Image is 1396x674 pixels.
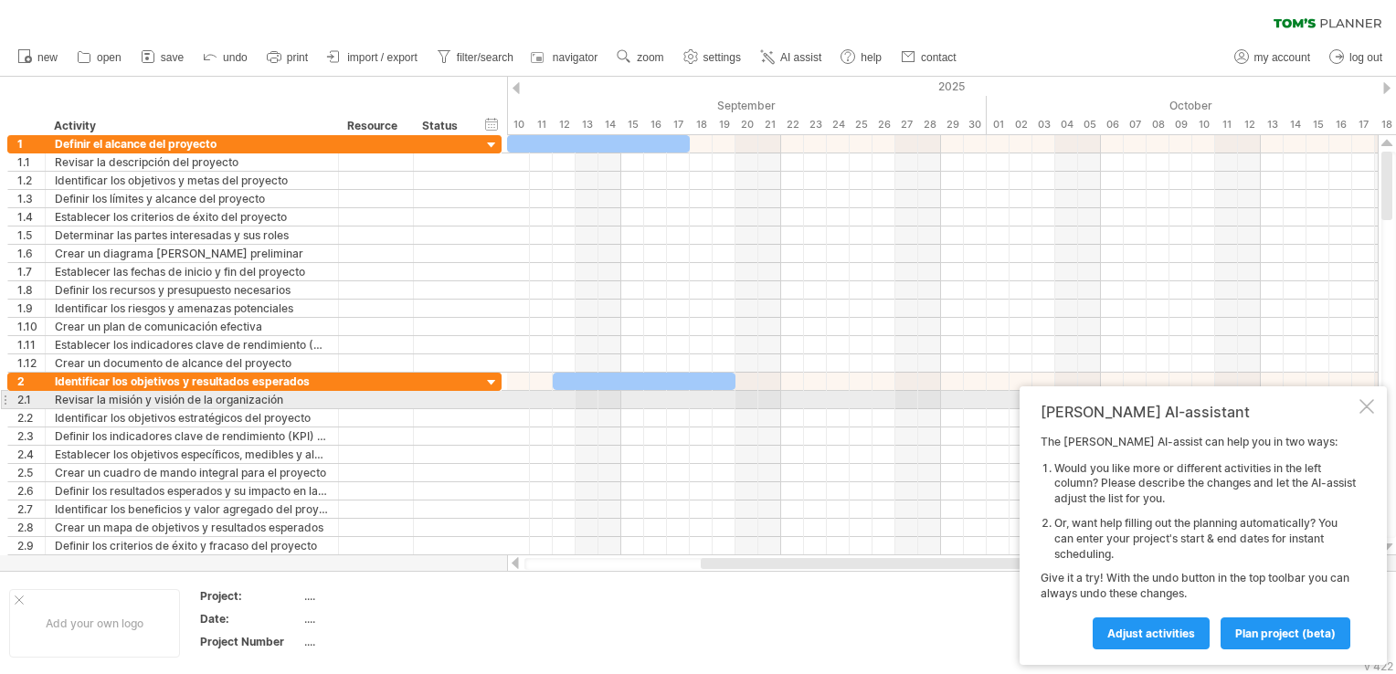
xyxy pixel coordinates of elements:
div: 1.3 [17,190,45,207]
div: Saturday, 27 September 2025 [895,115,918,134]
a: navigator [528,46,603,69]
div: Status [422,117,462,135]
div: Saturday, 4 October 2025 [1055,115,1078,134]
a: filter/search [432,46,519,69]
div: Crear un mapa de objetivos y resultados esperados [55,519,329,536]
div: 1.1 [17,153,45,171]
div: Friday, 10 October 2025 [1192,115,1215,134]
div: Tuesday, 14 October 2025 [1284,115,1306,134]
span: navigator [553,51,598,64]
a: log out [1325,46,1388,69]
div: Saturday, 11 October 2025 [1215,115,1238,134]
div: Establecer los criterios de éxito del proyecto [55,208,329,226]
div: 1.7 [17,263,45,280]
div: 2.5 [17,464,45,481]
a: open [72,46,127,69]
a: save [136,46,189,69]
div: Friday, 17 October 2025 [1352,115,1375,134]
div: Identificar los riesgos y amenazas potenciales [55,300,329,317]
div: 2.7 [17,500,45,518]
div: Thursday, 25 September 2025 [850,115,872,134]
span: AI assist [780,51,821,64]
div: 1.9 [17,300,45,317]
div: Crear un documento de alcance del proyecto [55,354,329,372]
span: import / export [347,51,418,64]
div: Establecer los objetivos específicos, medibles y alcanzables [55,446,329,463]
a: import / export [323,46,423,69]
span: print [287,51,308,64]
div: Tuesday, 23 September 2025 [804,115,827,134]
div: Definir el alcance del proyecto [55,135,329,153]
div: Monday, 29 September 2025 [941,115,964,134]
div: 2 [17,373,45,390]
div: Identificar los objetivos y resultados esperados [55,373,329,390]
div: 2.6 [17,482,45,500]
div: Friday, 12 September 2025 [553,115,576,134]
span: plan project (beta) [1235,627,1336,640]
div: Friday, 3 October 2025 [1032,115,1055,134]
div: 2.2 [17,409,45,427]
a: AI assist [756,46,827,69]
div: Wednesday, 17 September 2025 [667,115,690,134]
div: 1.6 [17,245,45,262]
span: help [861,51,882,64]
div: 2.9 [17,537,45,554]
div: Project Number [200,634,301,649]
div: 2.8 [17,519,45,536]
div: Monday, 13 October 2025 [1261,115,1284,134]
div: Establecer las fechas de inicio y fin del proyecto [55,263,329,280]
div: Friday, 26 September 2025 [872,115,895,134]
a: my account [1230,46,1316,69]
span: Adjust activities [1107,627,1195,640]
div: [PERSON_NAME] AI-assistant [1041,403,1356,421]
div: Resource [347,117,403,135]
div: Saturday, 20 September 2025 [735,115,758,134]
div: 1 [17,135,45,153]
a: contact [896,46,962,69]
div: v 422 [1364,659,1393,673]
div: Project: [200,588,301,604]
div: 1.2 [17,172,45,189]
li: Or, want help filling out the planning automatically? You can enter your project's start & end da... [1054,516,1356,562]
div: Activity [54,117,328,135]
div: Definir los resultados esperados y su impacto en la organización [55,482,329,500]
div: 2.1 [17,391,45,408]
div: Identificar los objetivos estratégicos del proyecto [55,409,329,427]
span: undo [223,51,248,64]
div: Definir los límites y alcance del proyecto [55,190,329,207]
a: plan project (beta) [1221,617,1350,649]
div: Identificar los beneficios y valor agregado del proyecto [55,500,329,518]
div: Definir los indicadores clave de rendimiento (KPI) del proyecto [55,427,329,445]
div: Establecer los indicadores clave de rendimiento (KPI) [55,336,329,353]
div: 1.10 [17,318,45,335]
div: Thursday, 11 September 2025 [530,115,553,134]
div: 2.3 [17,427,45,445]
div: 2.4 [17,446,45,463]
div: Monday, 6 October 2025 [1101,115,1124,134]
div: Thursday, 9 October 2025 [1169,115,1192,134]
div: 1.5 [17,226,45,244]
div: Thursday, 2 October 2025 [1010,115,1032,134]
div: Determinar las partes interesadas y sus roles [55,226,329,244]
a: new [13,46,63,69]
a: undo [198,46,253,69]
div: .... [304,611,458,627]
li: Would you like more or different activities in the left column? Please describe the changes and l... [1054,461,1356,507]
div: Thursday, 18 September 2025 [690,115,713,134]
div: Monday, 15 September 2025 [621,115,644,134]
span: log out [1349,51,1382,64]
a: settings [679,46,746,69]
div: Crear un diagrama [PERSON_NAME] preliminar [55,245,329,262]
div: Identificar los objetivos y metas del proyecto [55,172,329,189]
div: Wednesday, 1 October 2025 [987,115,1010,134]
div: Sunday, 5 October 2025 [1078,115,1101,134]
span: zoom [637,51,663,64]
div: Wednesday, 10 September 2025 [507,115,530,134]
div: Thursday, 16 October 2025 [1329,115,1352,134]
div: 1.11 [17,336,45,353]
div: Crear un plan de comunicación efectiva [55,318,329,335]
div: The [PERSON_NAME] AI-assist can help you in two ways: Give it a try! With the undo button in the ... [1041,435,1356,648]
div: Revisar la misión y visión de la organización [55,391,329,408]
span: open [97,51,122,64]
div: Tuesday, 30 September 2025 [964,115,987,134]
